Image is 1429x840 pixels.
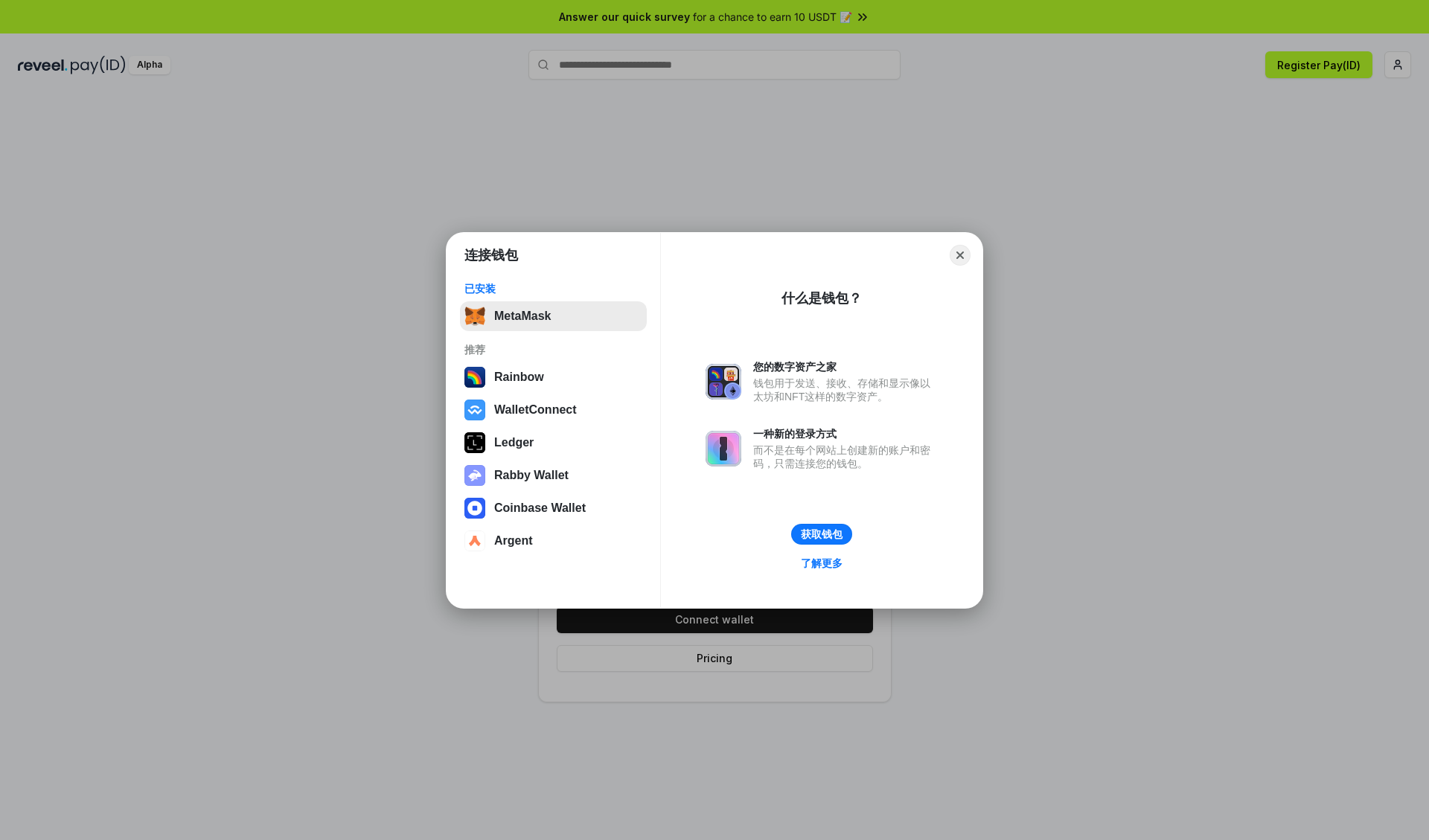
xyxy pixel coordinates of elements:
[464,306,485,327] img: svg+xml,%3Csvg%20fill%3D%22none%22%20height%3D%2233%22%20viewBox%3D%220%200%2035%2033%22%20width%...
[460,461,647,490] button: Rabby Wallet
[753,360,938,373] div: 您的数字资产之家
[464,400,485,420] img: svg+xml,%3Csvg%20width%3D%2228%22%20height%3D%2228%22%20viewBox%3D%220%200%2028%2028%22%20fill%3D...
[464,498,485,519] img: svg+xml,%3Csvg%20width%3D%2228%22%20height%3D%2228%22%20viewBox%3D%220%200%2028%2028%22%20fill%3D...
[706,431,741,467] img: svg+xml,%3Csvg%20xmlns%3D%22http%3A%2F%2Fwww.w3.org%2F2000%2Fsvg%22%20fill%3D%22none%22%20viewBox...
[464,432,485,453] img: svg+xml,%3Csvg%20xmlns%3D%22http%3A%2F%2Fwww.w3.org%2F2000%2Fsvg%22%20width%3D%2228%22%20height%3...
[464,343,642,356] div: 推荐
[494,534,533,548] div: Argent
[460,362,647,392] button: Rainbow
[792,554,851,573] a: 了解更多
[460,493,647,523] button: Coinbase Wallet
[494,501,586,515] div: Coinbase Wallet
[460,428,647,458] button: Ledger
[706,364,741,400] img: svg+xml,%3Csvg%20xmlns%3D%22http%3A%2F%2Fwww.w3.org%2F2000%2Fsvg%22%20fill%3D%22none%22%20viewBox...
[781,289,862,307] div: 什么是钱包？
[950,245,971,266] button: Close
[801,528,843,541] div: 获取钱包
[494,310,551,323] div: MetaMask
[460,395,647,425] button: WalletConnect
[791,524,852,545] button: 获取钱包
[494,403,577,417] div: WalletConnect
[494,469,569,482] div: Rabby Wallet
[464,282,642,295] div: 已安装
[464,246,518,264] h1: 连接钱包
[494,371,544,384] div: Rainbow
[460,526,647,556] button: Argent
[753,443,938,470] div: 而不是在每个网站上创建新的账户和密码，只需连接您的钱包。
[753,376,938,403] div: 钱包用于发送、接收、存储和显示像以太坊和NFT这样的数字资产。
[464,530,485,551] img: svg+xml,%3Csvg%20width%3D%2228%22%20height%3D%2228%22%20viewBox%3D%220%200%2028%2028%22%20fill%3D...
[464,465,485,486] img: svg+xml,%3Csvg%20xmlns%3D%22http%3A%2F%2Fwww.w3.org%2F2000%2Fsvg%22%20fill%3D%22none%22%20viewBox...
[801,557,843,570] div: 了解更多
[464,367,485,388] img: svg+xml,%3Csvg%20width%3D%22120%22%20height%3D%22120%22%20viewBox%3D%220%200%20120%20120%22%20fil...
[753,427,938,440] div: 一种新的登录方式
[494,436,534,449] div: Ledger
[460,301,647,331] button: MetaMask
